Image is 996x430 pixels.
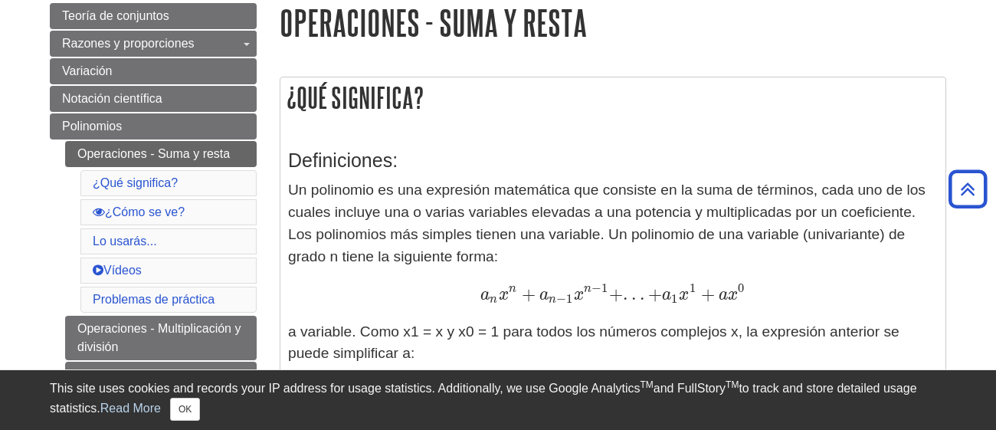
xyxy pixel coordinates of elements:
[518,284,536,304] span: +
[62,120,122,133] span: Polinomios
[601,281,608,296] span: 1
[62,37,195,50] span: Razones y proporciones
[623,284,628,304] span: .
[280,3,946,42] h1: Operaciones - Suma y resta
[549,294,556,306] span: n
[50,31,257,57] a: Razones y proporciones
[50,3,257,29] a: Teoría de conjuntos
[715,287,728,304] span: a
[697,284,715,304] span: +
[65,141,257,167] a: Operaciones - Suma y resta
[539,287,549,304] span: a
[93,293,215,306] a: Problemas de práctica
[93,264,142,277] a: Vídeos
[728,287,738,304] span: x
[943,179,992,199] a: Back to Top
[679,287,689,304] span: x
[480,287,490,304] span: a
[65,362,257,388] a: Factorización de polinomios
[690,281,696,296] span: 1
[574,287,584,304] span: x
[556,291,566,307] span: −
[671,291,677,307] span: 1
[591,281,601,296] span: −
[584,283,591,295] span: n
[640,379,653,390] sup: TM
[93,205,185,218] a: ¿Cómo se ve?
[628,284,637,304] span: .
[509,283,516,295] span: n
[62,92,162,105] span: Notación científica
[100,402,161,415] a: Read More
[726,379,739,390] sup: TM
[50,379,946,421] div: This site uses cookies and records your IP address for usage statistics. Additionally, we use Goo...
[62,9,169,22] span: Teoría de conjuntos
[499,287,509,304] span: x
[50,113,257,140] a: Polinomios
[645,284,662,304] span: +
[738,281,744,296] span: 0
[65,316,257,360] a: Operaciones - Multiplicación y división
[609,284,623,304] span: +
[280,77,945,118] h2: ¿Qué significa?
[566,291,572,307] span: 1
[50,86,257,112] a: Notación científica
[288,149,938,172] h3: Definiciones:
[50,58,257,84] a: Variación
[637,284,645,304] span: .
[62,64,113,77] span: Variación
[490,294,497,306] span: n
[170,398,200,421] button: Close
[93,176,178,189] a: ¿Qué significa?
[662,287,671,304] span: a
[93,235,157,248] a: Lo usarás...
